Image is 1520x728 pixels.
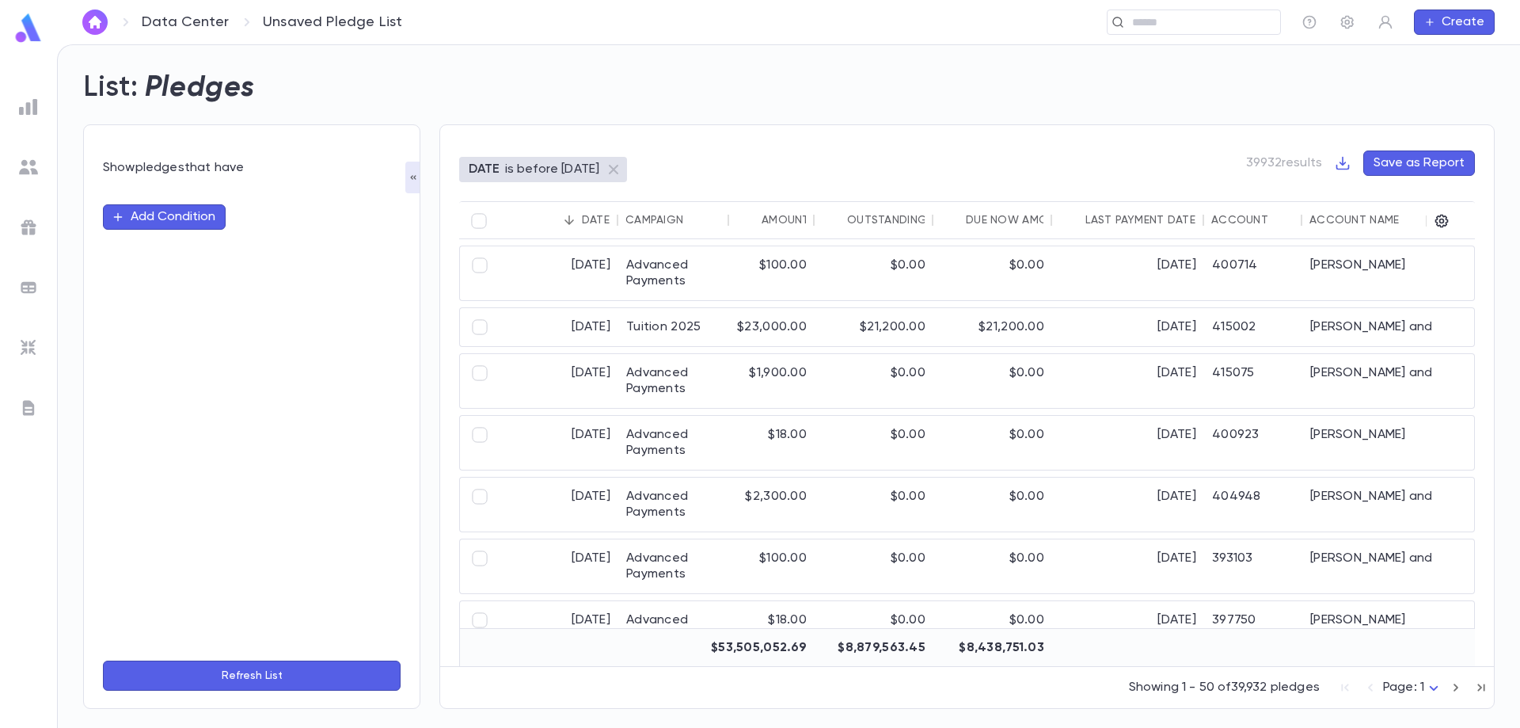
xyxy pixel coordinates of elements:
[500,246,618,300] div: [DATE]
[103,661,401,691] button: Refresh List
[1085,214,1195,227] div: Last Payment Date
[1363,151,1475,176] button: Save as Report
[815,416,933,470] div: $0.00
[1414,10,1495,35] button: Create
[263,13,402,31] p: Unsaved Pledge List
[815,629,933,667] div: $8,879,563.45
[933,601,1052,655] div: $0.00
[736,208,762,233] button: Sort
[1204,308,1302,346] div: 415002
[618,308,729,346] div: Tuition 2025
[729,539,815,593] div: $100.00
[683,208,709,233] button: Sort
[729,601,815,655] div: $18.00
[1204,478,1302,532] div: 404948
[19,278,38,297] img: batches_grey.339ca447c9d9533ef1741baa751efc33.svg
[815,354,933,408] div: $0.00
[815,601,933,655] div: $0.00
[1204,416,1302,470] div: 400923
[19,398,38,417] img: letters_grey.7941b92b52307dd3b8a917253454ce1c.svg
[1052,601,1204,655] div: [DATE]
[933,416,1052,470] div: $0.00
[966,214,1070,227] div: Due Now Amount
[729,354,815,408] div: $1,900.00
[1399,208,1424,233] button: Sort
[1204,601,1302,655] div: 397750
[1246,155,1322,171] p: 39932 results
[729,246,815,300] div: $100.00
[933,308,1052,346] div: $21,200.00
[1052,416,1204,470] div: [DATE]
[762,214,810,227] div: Amount
[500,539,618,593] div: [DATE]
[933,539,1052,593] div: $0.00
[19,158,38,177] img: students_grey.60c7aba0da46da39d6d829b817ac14fc.svg
[618,354,729,408] div: Advanced Payments
[815,478,933,532] div: $0.00
[19,97,38,116] img: reports_grey.c525e4749d1bce6a11f5fe2a8de1b229.svg
[618,539,729,593] div: Advanced Payments
[103,160,401,176] div: Show pledges that have
[815,308,933,346] div: $21,200.00
[145,71,255,105] h2: Pledges
[1052,478,1204,532] div: [DATE]
[933,478,1052,532] div: $0.00
[582,214,610,227] div: Date
[85,16,104,29] img: home_white.a664292cf8c1dea59945f0da9f25487c.svg
[933,354,1052,408] div: $0.00
[1060,208,1085,233] button: Sort
[1052,308,1204,346] div: [DATE]
[847,214,927,227] div: Outstanding
[557,208,582,233] button: Sort
[19,338,38,357] img: imports_grey.530a8a0e642e233f2baf0ef88e8c9fcb.svg
[1309,214,1399,227] div: Account Name
[142,13,229,31] a: Data Center
[625,214,683,227] div: Campaign
[1204,246,1302,300] div: 400714
[1052,539,1204,593] div: [DATE]
[103,204,226,230] button: Add Condition
[815,539,933,593] div: $0.00
[1052,246,1204,300] div: [DATE]
[500,354,618,408] div: [DATE]
[1211,214,1282,227] div: Account ID
[618,246,729,300] div: Advanced Payments
[1383,681,1424,694] span: Page: 1
[1129,680,1320,696] p: Showing 1 - 50 of 39,932 pledges
[940,208,966,233] button: Sort
[729,308,815,346] div: $23,000.00
[1204,354,1302,408] div: 415075
[500,478,618,532] div: [DATE]
[459,157,627,182] div: DATEis before [DATE]
[729,629,815,667] div: $53,505,052.69
[618,601,729,655] div: Advanced Payments
[933,246,1052,300] div: $0.00
[1204,539,1302,593] div: 393103
[618,478,729,532] div: Advanced Payments
[13,13,44,44] img: logo
[1268,208,1294,233] button: Sort
[1383,676,1443,700] div: Page: 1
[933,629,1052,667] div: $8,438,751.03
[815,246,933,300] div: $0.00
[500,601,618,655] div: [DATE]
[505,162,600,177] p: is before [DATE]
[83,71,139,105] h2: List:
[1052,354,1204,408] div: [DATE]
[500,416,618,470] div: [DATE]
[500,308,618,346] div: [DATE]
[822,208,847,233] button: Sort
[618,416,729,470] div: Advanced Payments
[729,478,815,532] div: $2,300.00
[729,416,815,470] div: $18.00
[469,162,500,177] p: DATE
[19,218,38,237] img: campaigns_grey.99e729a5f7ee94e3726e6486bddda8f1.svg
